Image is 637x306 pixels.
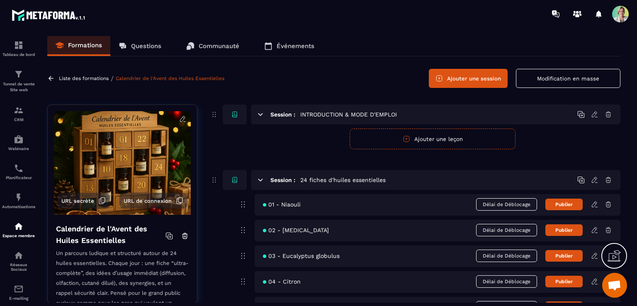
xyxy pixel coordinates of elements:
span: URL de connexion [124,198,172,204]
img: email [14,284,24,294]
a: formationformationCRM [2,99,35,128]
h5: 24 fiches d'huiles essentielles [300,176,386,184]
h6: Session : [270,177,295,183]
button: Ajouter une leçon [350,129,515,149]
p: Formations [68,41,102,49]
p: E-mailing [2,296,35,301]
span: Délai de Déblocage [476,250,537,262]
a: social-networksocial-networkRéseaux Sociaux [2,244,35,278]
a: formationformationTunnel de vente Site web [2,63,35,99]
img: social-network [14,250,24,260]
img: logo [12,7,86,22]
button: URL de connexion [119,193,187,209]
button: Ajouter une session [429,69,508,88]
span: Délai de Déblocage [476,275,537,288]
a: automationsautomationsAutomatisations [2,186,35,215]
p: Espace membre [2,233,35,238]
a: Événements [256,36,323,56]
img: automations [14,134,24,144]
a: Calendrier de l'Avent des Huiles Essentielles [116,75,224,81]
button: Publier [545,199,583,210]
img: formation [14,40,24,50]
img: background [54,111,191,215]
p: Planificateur [2,175,35,180]
p: CRM [2,117,35,122]
span: 02 - [MEDICAL_DATA] [263,227,329,233]
a: schedulerschedulerPlanificateur [2,157,35,186]
a: Formations [47,36,110,56]
button: Publier [545,250,583,262]
img: formation [14,69,24,79]
a: formationformationTableau de bord [2,34,35,63]
a: Liste des formations [59,75,109,81]
h4: Calendrier de l'Avent des Huiles Essentielles [56,223,165,246]
span: 03 - Eucalyptus globulus [263,253,340,259]
img: automations [14,221,24,231]
span: / [111,75,114,83]
h5: INTRODUCTION & MODE D'EMPLOI [300,110,397,119]
p: Communauté [199,42,239,50]
p: Questions [131,42,161,50]
p: Automatisations [2,204,35,209]
p: Événements [277,42,314,50]
button: Publier [545,276,583,287]
p: Tableau de bord [2,52,35,57]
p: Tunnel de vente Site web [2,81,35,93]
img: formation [14,105,24,115]
a: automationsautomationsWebinaire [2,128,35,157]
span: URL secrète [61,198,94,204]
button: Modification en masse [516,69,620,88]
p: Réseaux Sociaux [2,262,35,272]
span: Délai de Déblocage [476,198,537,211]
a: Communauté [178,36,248,56]
img: scheduler [14,163,24,173]
span: Délai de Déblocage [476,224,537,236]
a: automationsautomationsEspace membre [2,215,35,244]
span: 01 - Niaouli [263,201,301,208]
img: automations [14,192,24,202]
button: URL secrète [57,193,110,209]
a: Questions [110,36,170,56]
button: Publier [545,224,583,236]
h6: Session : [270,111,295,118]
div: Ouvrir le chat [602,273,627,298]
p: Webinaire [2,146,35,151]
span: 04 - Citron [263,278,301,285]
